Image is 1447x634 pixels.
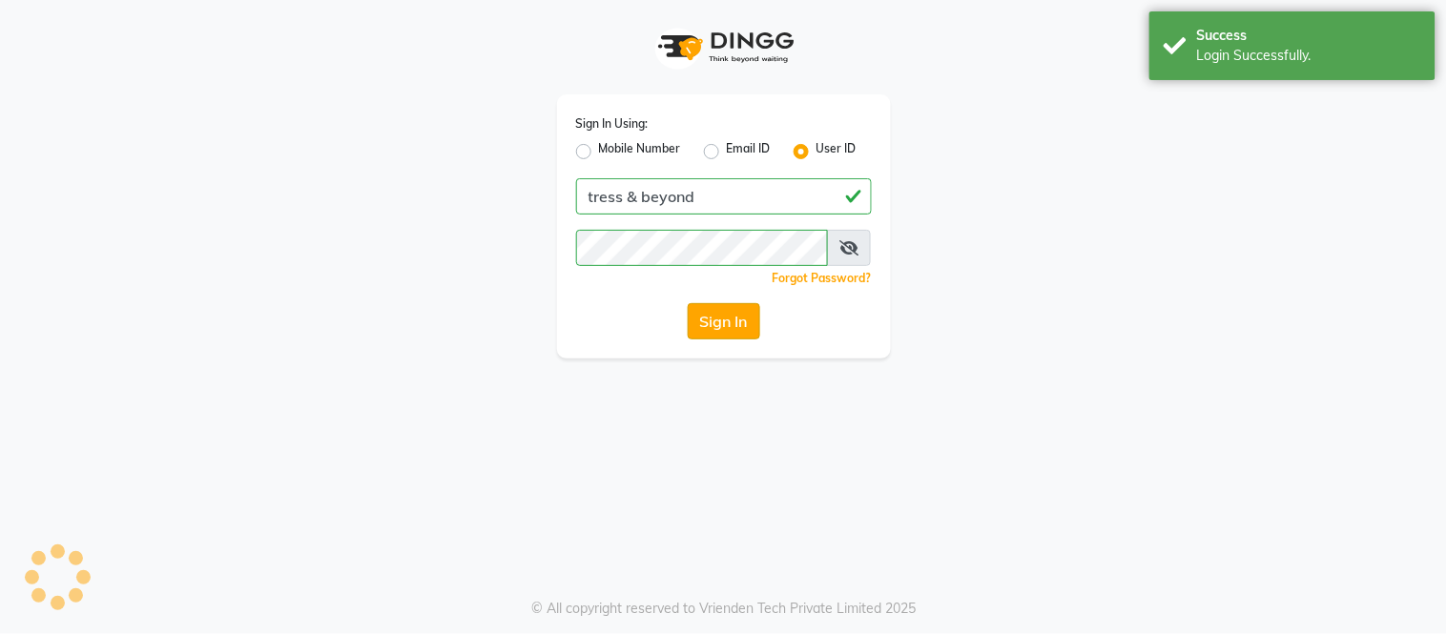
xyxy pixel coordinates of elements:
[1197,46,1421,66] div: Login Successfully.
[576,230,829,266] input: Username
[599,140,681,163] label: Mobile Number
[576,115,649,133] label: Sign In Using:
[648,19,800,75] img: logo1.svg
[688,303,760,339] button: Sign In
[1197,26,1421,46] div: Success
[576,178,872,215] input: Username
[817,140,857,163] label: User ID
[773,271,872,285] a: Forgot Password?
[727,140,771,163] label: Email ID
